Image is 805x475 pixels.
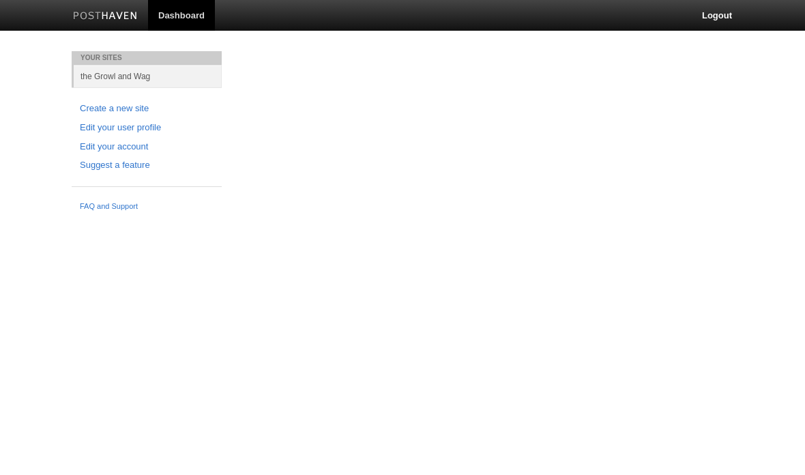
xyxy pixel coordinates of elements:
[80,102,214,116] a: Create a new site
[80,158,214,173] a: Suggest a feature
[72,51,222,65] li: Your Sites
[80,201,214,213] a: FAQ and Support
[80,140,214,154] a: Edit your account
[74,65,222,87] a: the Growl and Wag
[80,121,214,135] a: Edit your user profile
[73,12,138,22] img: Posthaven-bar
